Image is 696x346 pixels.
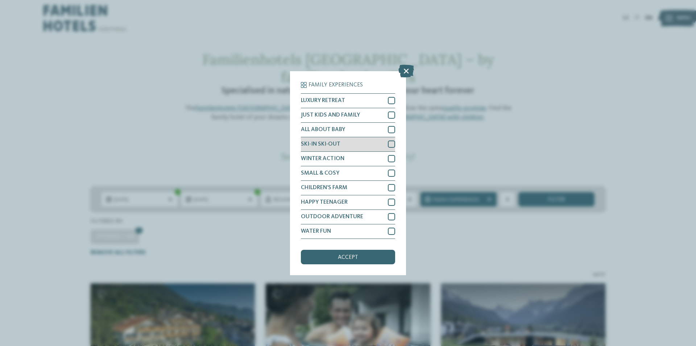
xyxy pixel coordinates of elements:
[301,156,344,162] span: WINTER ACTION
[301,185,347,191] span: CHILDREN’S FARM
[301,98,345,103] span: LUXURY RETREAT
[301,228,331,234] span: WATER FUN
[301,127,345,133] span: ALL ABOUT BABY
[301,199,348,205] span: HAPPY TEENAGER
[308,82,363,88] span: Family Experiences
[301,141,340,147] span: SKI-IN SKI-OUT
[301,112,360,118] span: JUST KIDS AND FAMILY
[338,255,358,260] span: accept
[301,214,363,220] span: OUTDOOR ADVENTURE
[301,170,339,176] span: SMALL & COSY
